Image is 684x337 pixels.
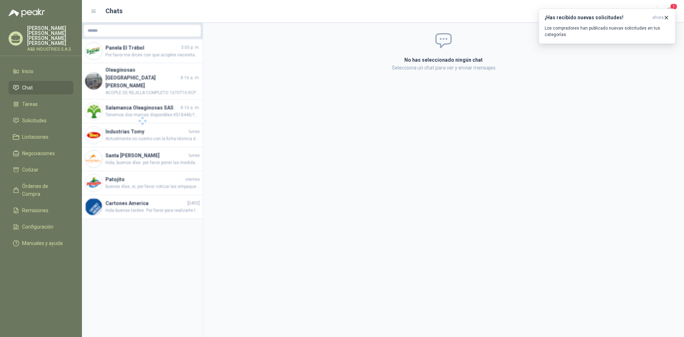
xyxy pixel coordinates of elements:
[319,64,568,72] p: Selecciona un chat para ver y enviar mensajes
[663,5,675,18] button: 1
[9,9,45,17] img: Logo peakr
[22,84,33,92] span: Chat
[9,236,73,250] a: Manuales y ayuda
[22,166,38,174] span: Cotizar
[22,182,67,198] span: Órdenes de Compra
[22,149,55,157] span: Negociaciones
[27,26,73,46] p: [PERSON_NAME] [PERSON_NAME] [PERSON_NAME] [PERSON_NAME]
[105,6,123,16] h1: Chats
[9,130,73,144] a: Licitaciones
[652,15,664,21] span: ahora
[22,117,47,124] span: Solicitudes
[9,65,73,78] a: Inicio
[22,206,48,214] span: Remisiones
[22,133,48,141] span: Licitaciones
[22,67,33,75] span: Inicio
[9,114,73,127] a: Solicitudes
[9,81,73,95] a: Chat
[319,56,568,64] h2: No has seleccionado ningún chat
[545,15,649,21] h3: ¡Has recibido nuevas solicitudes!
[22,223,53,231] span: Configuración
[9,204,73,217] a: Remisiones
[539,9,675,44] button: ¡Has recibido nuevas solicitudes!ahora Los compradores han publicado nuevas solicitudes en tus ca...
[9,179,73,201] a: Órdenes de Compra
[9,220,73,234] a: Configuración
[9,163,73,177] a: Cotizar
[9,97,73,111] a: Tareas
[670,3,678,10] span: 1
[22,100,38,108] span: Tareas
[9,147,73,160] a: Negociaciones
[22,239,63,247] span: Manuales y ayuda
[27,47,73,51] p: A&B INDUSTRIES S.A.S
[545,25,669,38] p: Los compradores han publicado nuevas solicitudes en tus categorías.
